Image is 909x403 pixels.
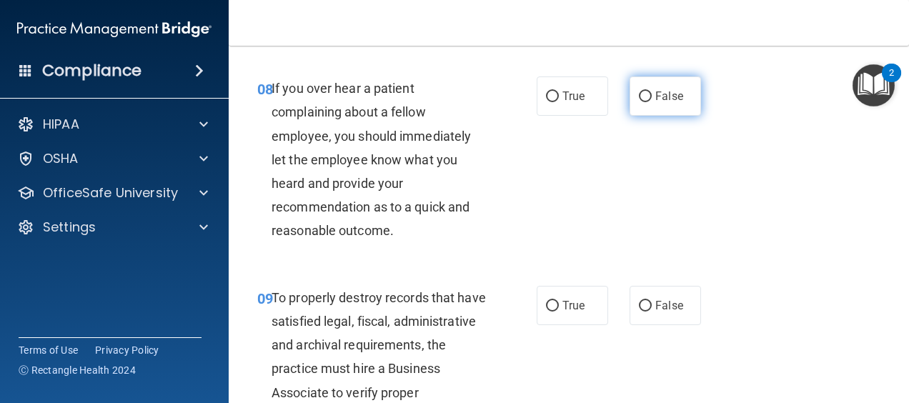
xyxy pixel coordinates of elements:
a: Settings [17,219,208,236]
span: True [562,299,585,312]
p: OSHA [43,150,79,167]
input: True [546,91,559,102]
input: True [546,301,559,312]
span: If you over hear a patient complaining about a fellow employee, you should immediately let the em... [272,81,471,238]
a: HIPAA [17,116,208,133]
a: OSHA [17,150,208,167]
a: Privacy Policy [95,343,159,357]
button: Open Resource Center, 2 new notifications [853,64,895,106]
img: PMB logo [17,15,212,44]
span: 08 [257,81,273,98]
h4: Compliance [42,61,141,81]
a: Terms of Use [19,343,78,357]
span: Ⓒ Rectangle Health 2024 [19,363,136,377]
p: Settings [43,219,96,236]
span: False [655,89,683,103]
span: False [655,299,683,312]
input: False [639,301,652,312]
a: OfficeSafe University [17,184,208,201]
span: True [562,89,585,103]
div: 2 [889,73,894,91]
p: OfficeSafe University [43,184,178,201]
p: HIPAA [43,116,79,133]
span: 09 [257,290,273,307]
input: False [639,91,652,102]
